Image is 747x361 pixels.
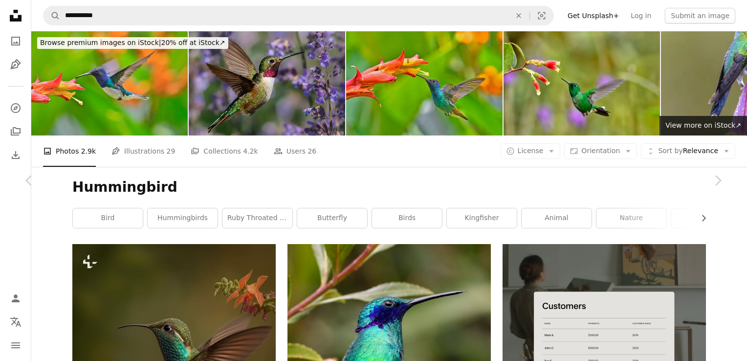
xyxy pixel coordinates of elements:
button: Sort byRelevance [641,143,735,159]
a: Browse premium images on iStock|20% off at iStock↗ [31,31,234,55]
button: Search Unsplash [44,6,60,25]
img: Hummingbird Nectaring on Lavender [189,31,345,135]
a: animal [522,208,592,228]
a: nature [596,208,666,228]
button: Submit an image [665,8,735,23]
button: Language [6,312,25,332]
a: Users 26 [274,135,317,167]
form: Find visuals sitewide [43,6,554,25]
span: Relevance [658,146,718,156]
span: Browse premium images on iStock | [40,39,161,46]
a: Explore [6,98,25,118]
img: White-Necked Jacobin hummingbird at a red and yellow flower in a garden [31,31,188,135]
span: Orientation [581,147,620,155]
a: birds [372,208,442,228]
a: Collections 4.2k [191,135,258,167]
span: 29 [167,146,176,157]
a: kingfisher [447,208,517,228]
img: Small Rufous-vented whitetip hummingbird at a red and yellow flower [504,31,660,135]
a: ruby throated hummingbird [222,208,292,228]
a: Get Unsplash+ [562,8,625,23]
div: 20% off at iStock ↗ [37,37,228,49]
a: Log in [625,8,657,23]
span: View more on iStock ↗ [665,121,741,129]
button: License [501,143,561,159]
span: 26 [308,146,316,157]
a: Photos [6,31,25,51]
button: Orientation [564,143,637,159]
h1: Hummingbird [72,179,706,196]
button: Menu [6,336,25,355]
a: Log in / Sign up [6,289,25,308]
button: Visual search [530,6,553,25]
a: Next [688,134,747,227]
a: View more on iStock↗ [659,116,747,135]
a: bird [73,208,143,228]
a: Collections [6,122,25,141]
a: butterfly [297,208,367,228]
a: Illustrations [6,55,25,74]
span: License [518,147,544,155]
a: owl [671,208,741,228]
a: Illustrations 29 [111,135,175,167]
a: hummingbirds [148,208,218,228]
img: Golden-Tailed Sapphire Hummingbird about to extract nectar from a yellow and red flower [346,31,503,135]
span: 4.2k [243,146,258,157]
button: Clear [508,6,529,25]
span: Sort by [658,147,682,155]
